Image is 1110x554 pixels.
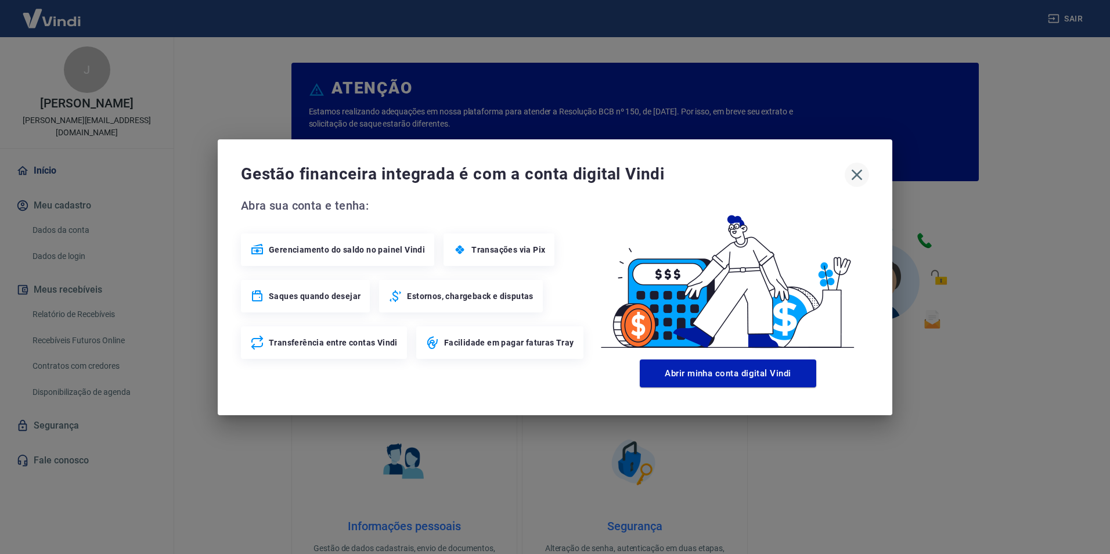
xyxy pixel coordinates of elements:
img: Good Billing [587,196,869,355]
span: Abra sua conta e tenha: [241,196,587,215]
span: Transações via Pix [471,244,545,256]
span: Facilidade em pagar faturas Tray [444,337,574,348]
span: Estornos, chargeback e disputas [407,290,533,302]
span: Gerenciamento do saldo no painel Vindi [269,244,425,256]
span: Gestão financeira integrada é com a conta digital Vindi [241,163,845,186]
span: Transferência entre contas Vindi [269,337,398,348]
span: Saques quando desejar [269,290,361,302]
button: Abrir minha conta digital Vindi [640,359,816,387]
